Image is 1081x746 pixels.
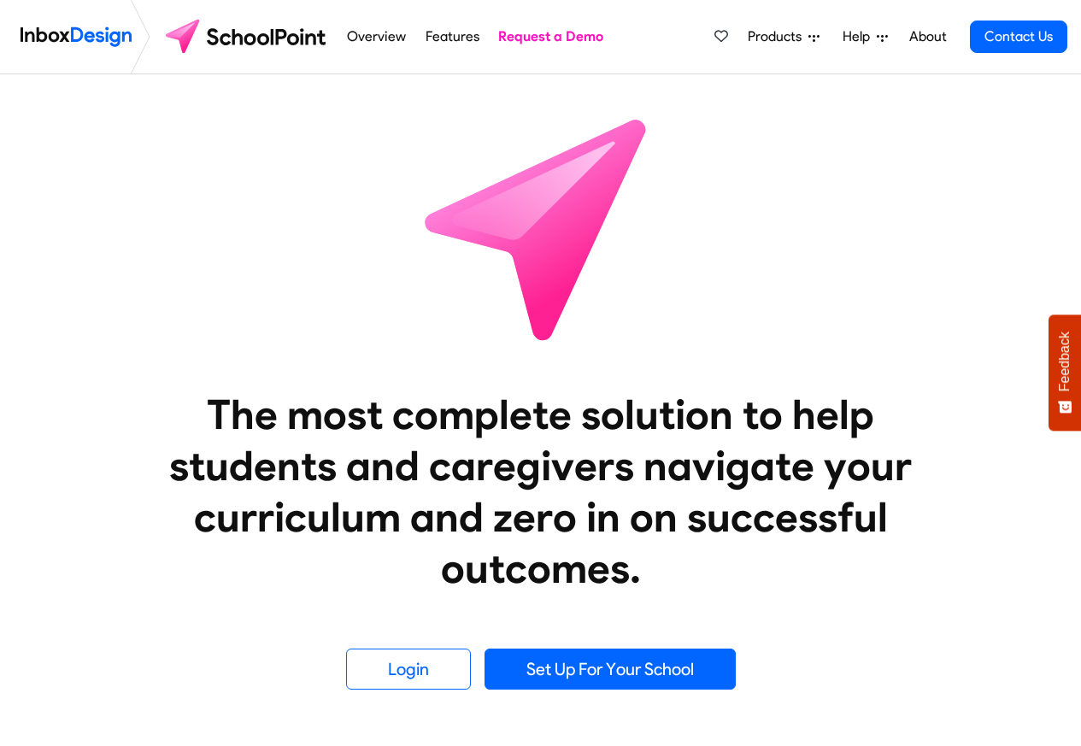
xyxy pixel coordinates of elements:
[970,21,1067,53] a: Contact Us
[157,16,338,57] img: schoolpoint logo
[387,74,695,382] img: icon_schoolpoint.svg
[135,389,947,594] heading: The most complete solution to help students and caregivers navigate your curriculum and zero in o...
[904,20,951,54] a: About
[1057,332,1072,391] span: Feedback
[843,26,877,47] span: Help
[1049,314,1081,431] button: Feedback - Show survey
[346,649,471,690] a: Login
[836,20,895,54] a: Help
[741,20,826,54] a: Products
[343,20,411,54] a: Overview
[748,26,808,47] span: Products
[494,20,608,54] a: Request a Demo
[485,649,736,690] a: Set Up For Your School
[420,20,484,54] a: Features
